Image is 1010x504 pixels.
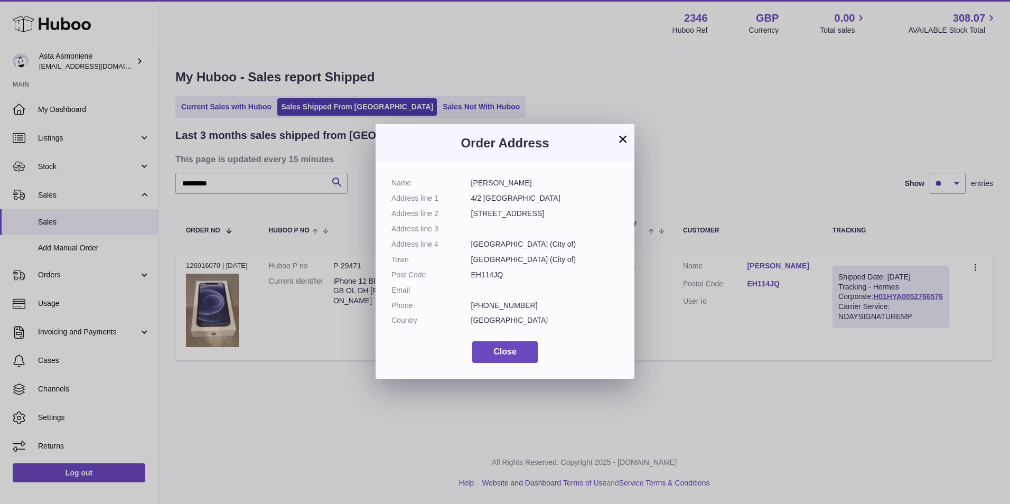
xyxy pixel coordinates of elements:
dd: EH114JQ [471,270,619,280]
dd: [GEOGRAPHIC_DATA] [471,315,619,325]
dt: Phone [391,301,471,311]
button: Close [472,341,538,363]
dt: Name [391,178,471,188]
dt: Address line 3 [391,224,471,234]
span: Close [493,347,517,356]
dd: [PERSON_NAME] [471,178,619,188]
h3: Order Address [391,135,619,152]
button: × [616,133,629,145]
dd: 4/2 [GEOGRAPHIC_DATA] [471,193,619,203]
dd: [STREET_ADDRESS] [471,209,619,219]
dt: Address line 4 [391,239,471,249]
dt: Address line 1 [391,193,471,203]
dt: Country [391,315,471,325]
dd: [PHONE_NUMBER] [471,301,619,311]
dd: [GEOGRAPHIC_DATA] (City of) [471,239,619,249]
dt: Email [391,285,471,295]
dt: Town [391,255,471,265]
dd: [GEOGRAPHIC_DATA] (City of) [471,255,619,265]
dt: Post Code [391,270,471,280]
dt: Address line 2 [391,209,471,219]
